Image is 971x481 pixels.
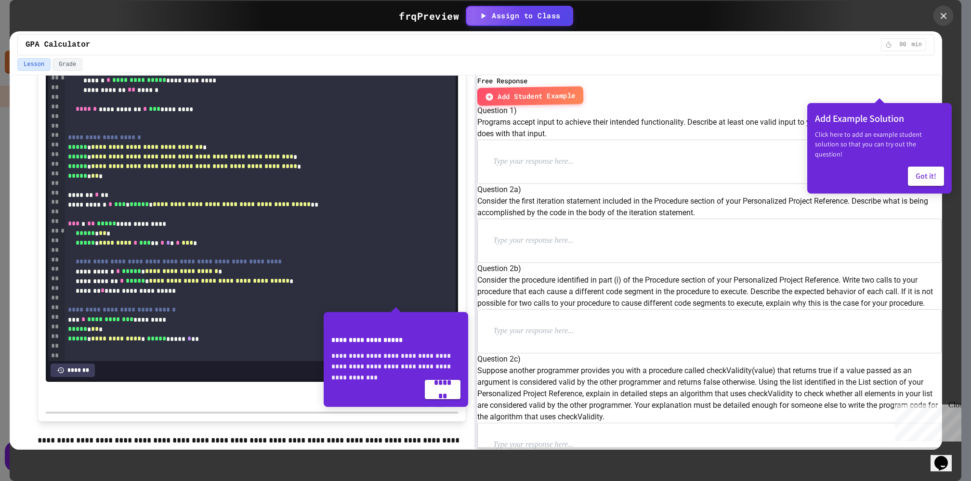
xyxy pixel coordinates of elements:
[895,41,910,49] span: 90
[467,7,572,25] button: Assign to Class
[931,442,961,471] iframe: chat widget
[498,90,576,102] span: Add Student Example
[4,4,66,61] div: Chat with us now!Close
[477,75,942,87] h6: Free Response
[477,105,942,117] h6: Question 1)
[477,365,942,423] p: Suppose another programmer provides you with a procedure called checkValidity(value) that returns...
[17,58,51,71] button: Lesson
[26,39,90,51] span: GPA Calculator
[911,41,922,49] span: min
[908,167,944,186] button: Got it!
[477,86,583,105] button: Add Student Example
[477,184,942,195] h6: Question 2a)
[477,274,942,309] p: Consider the procedure identified in part (i) of the Procedure section of your Personalized Proje...
[477,195,942,219] p: Consider the first iteration statement included in the Procedure section of your Personalized Pro...
[477,117,942,140] p: Programs accept input to achieve their intended functionality. Describe at least one valid input ...
[52,58,82,71] button: Grade
[891,401,961,442] iframe: chat widget
[815,130,944,158] p: Click here to add an example student solution so that you can try out the question!
[399,9,459,23] div: frq Preview
[477,263,942,274] h6: Question 2b)
[477,353,942,365] h6: Question 2c)
[815,111,944,126] h6: Add Example Solution
[478,10,561,21] div: Assign to Class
